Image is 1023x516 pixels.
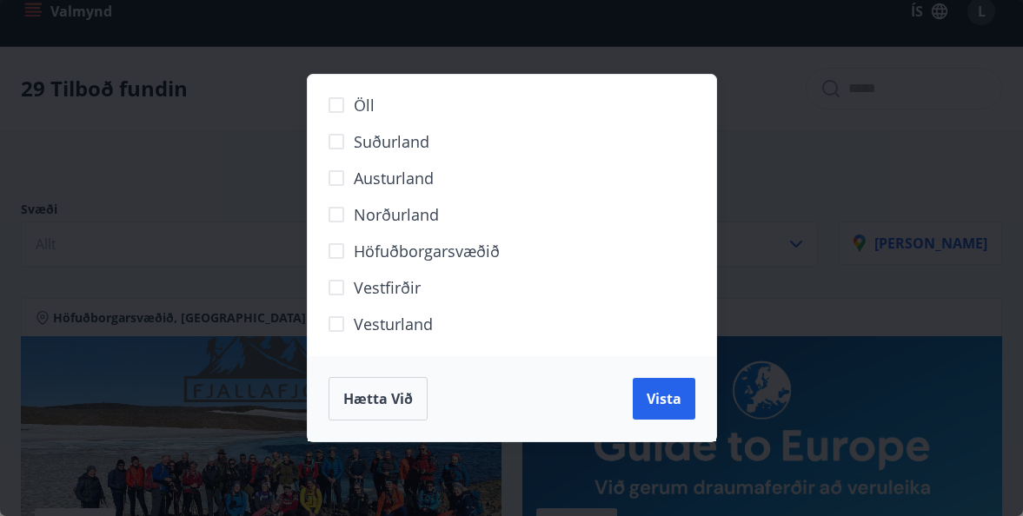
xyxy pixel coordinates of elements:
span: Vestfirðir [354,276,421,299]
span: Vista [647,389,681,408]
span: Hætta við [343,389,413,408]
span: Öll [354,94,375,116]
span: Austurland [354,167,434,189]
span: Höfuðborgarsvæðið [354,240,500,262]
button: Hætta við [329,377,428,420]
span: Vesturland [354,313,433,335]
span: Norðurland [354,203,439,226]
span: Suðurland [354,130,429,153]
button: Vista [633,378,695,420]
